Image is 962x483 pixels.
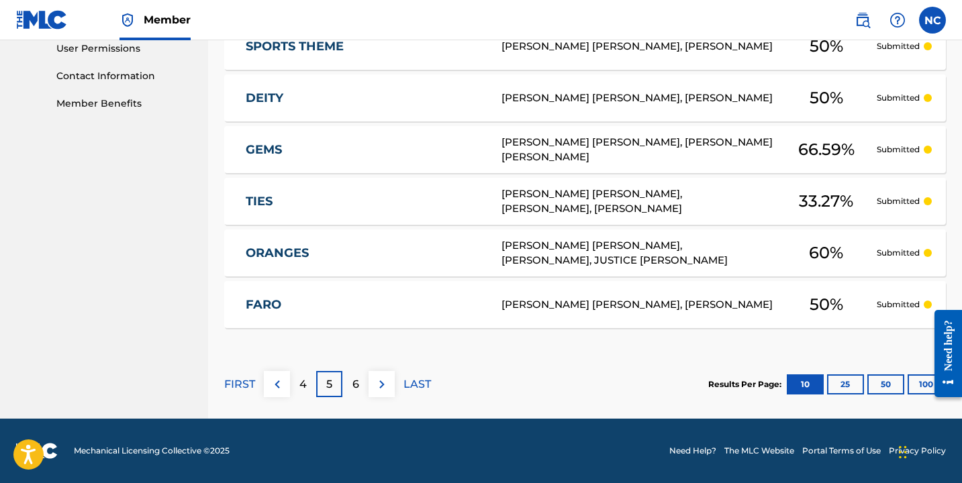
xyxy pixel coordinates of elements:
[877,144,920,156] p: Submitted
[899,432,907,472] div: Drag
[501,186,776,217] div: [PERSON_NAME] [PERSON_NAME], [PERSON_NAME], [PERSON_NAME]
[501,135,776,165] div: [PERSON_NAME] [PERSON_NAME], [PERSON_NAME] [PERSON_NAME]
[246,91,483,106] a: DEITY
[787,374,824,394] button: 10
[56,97,192,111] a: Member Benefits
[708,378,785,390] p: Results Per Page:
[884,7,911,34] div: Help
[246,142,483,158] a: GEMS
[246,39,483,54] a: SPORTS THEME
[810,292,843,317] span: 50 %
[849,7,876,34] a: Public Search
[724,445,794,457] a: The MLC Website
[877,247,920,259] p: Submitted
[403,376,431,392] p: LAST
[855,12,871,28] img: search
[877,195,920,207] p: Submitted
[877,299,920,311] p: Submitted
[56,42,192,56] a: User Permissions
[74,445,230,457] span: Mechanical Licensing Collective © 2025
[246,297,483,313] a: FARO
[299,376,307,392] p: 4
[802,445,881,457] a: Portal Terms of Use
[908,374,945,394] button: 100
[269,376,285,392] img: left
[919,7,946,34] div: User Menu
[889,12,906,28] img: help
[56,69,192,83] a: Contact Information
[798,138,855,162] span: 66.59 %
[924,300,962,408] iframe: Resource Center
[809,241,843,265] span: 60 %
[119,12,136,28] img: Top Rightsholder
[877,40,920,52] p: Submitted
[374,376,390,392] img: right
[144,12,191,28] span: Member
[669,445,716,457] a: Need Help?
[810,34,843,58] span: 50 %
[810,86,843,110] span: 50 %
[246,194,483,209] a: TIES
[895,419,962,483] iframe: Chat Widget
[16,443,58,459] img: logo
[501,91,776,106] div: [PERSON_NAME] [PERSON_NAME], [PERSON_NAME]
[501,297,776,313] div: [PERSON_NAME] [PERSON_NAME], [PERSON_NAME]
[326,376,332,392] p: 5
[246,246,483,261] a: ORANGES
[877,92,920,104] p: Submitted
[224,376,255,392] p: FIRST
[889,445,946,457] a: Privacy Policy
[501,39,776,54] div: [PERSON_NAME] [PERSON_NAME], [PERSON_NAME]
[352,376,359,392] p: 6
[799,189,853,213] span: 33.27 %
[827,374,864,394] button: 25
[16,10,68,30] img: MLC Logo
[501,238,776,268] div: [PERSON_NAME] [PERSON_NAME], [PERSON_NAME], JUSTICE [PERSON_NAME]
[867,374,904,394] button: 50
